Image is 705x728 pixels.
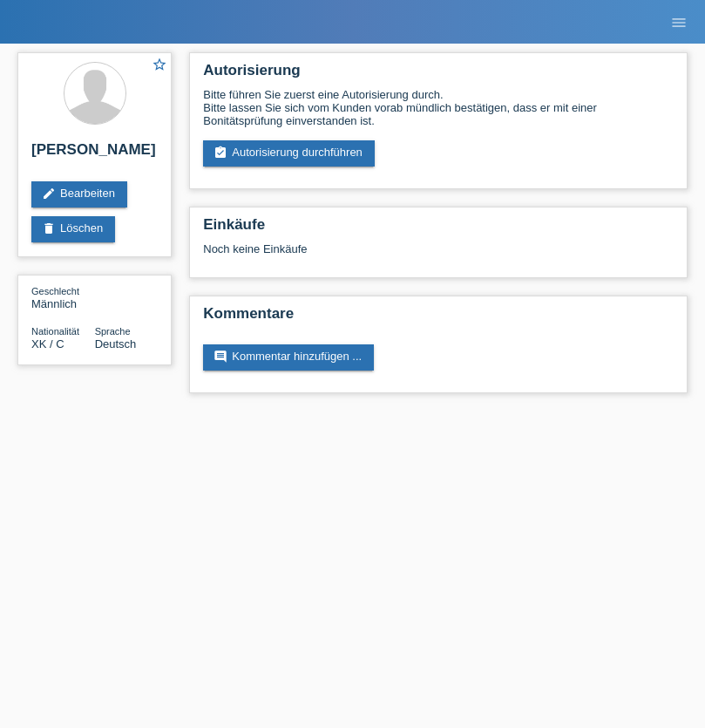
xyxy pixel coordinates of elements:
[203,242,674,269] div: Noch keine Einkäufe
[203,88,674,127] div: Bitte führen Sie zuerst eine Autorisierung durch. Bitte lassen Sie sich vom Kunden vorab mündlich...
[31,216,115,242] a: deleteLöschen
[152,57,167,75] a: star_border
[203,305,674,331] h2: Kommentare
[31,181,127,208] a: editBearbeiten
[152,57,167,72] i: star_border
[95,326,131,337] span: Sprache
[203,344,374,371] a: commentKommentar hinzufügen ...
[31,284,95,310] div: Männlich
[203,62,674,88] h2: Autorisierung
[31,326,79,337] span: Nationalität
[42,221,56,235] i: delete
[203,216,674,242] h2: Einkäufe
[42,187,56,201] i: edit
[31,337,64,350] span: Kosovo / C / 08.01.1986
[203,140,375,167] a: assignment_turned_inAutorisierung durchführen
[214,146,227,160] i: assignment_turned_in
[31,141,158,167] h2: [PERSON_NAME]
[95,337,137,350] span: Deutsch
[670,14,688,31] i: menu
[661,17,696,27] a: menu
[31,286,79,296] span: Geschlecht
[214,350,227,364] i: comment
